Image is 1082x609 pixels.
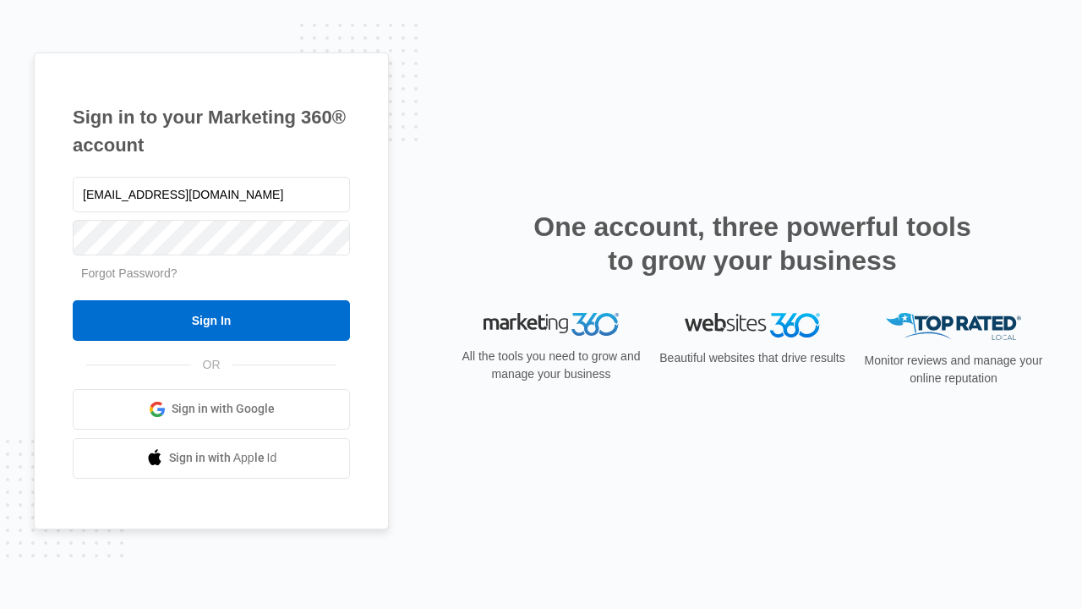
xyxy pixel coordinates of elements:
[484,313,619,337] img: Marketing 360
[191,356,232,374] span: OR
[169,449,277,467] span: Sign in with Apple Id
[859,352,1048,387] p: Monitor reviews and manage your online reputation
[528,210,976,277] h2: One account, three powerful tools to grow your business
[73,177,350,212] input: Email
[172,400,275,418] span: Sign in with Google
[73,438,350,479] a: Sign in with Apple Id
[685,313,820,337] img: Websites 360
[456,348,646,383] p: All the tools you need to grow and manage your business
[73,103,350,159] h1: Sign in to your Marketing 360® account
[658,349,847,367] p: Beautiful websites that drive results
[886,313,1021,341] img: Top Rated Local
[73,389,350,430] a: Sign in with Google
[73,300,350,341] input: Sign In
[81,266,178,280] a: Forgot Password?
